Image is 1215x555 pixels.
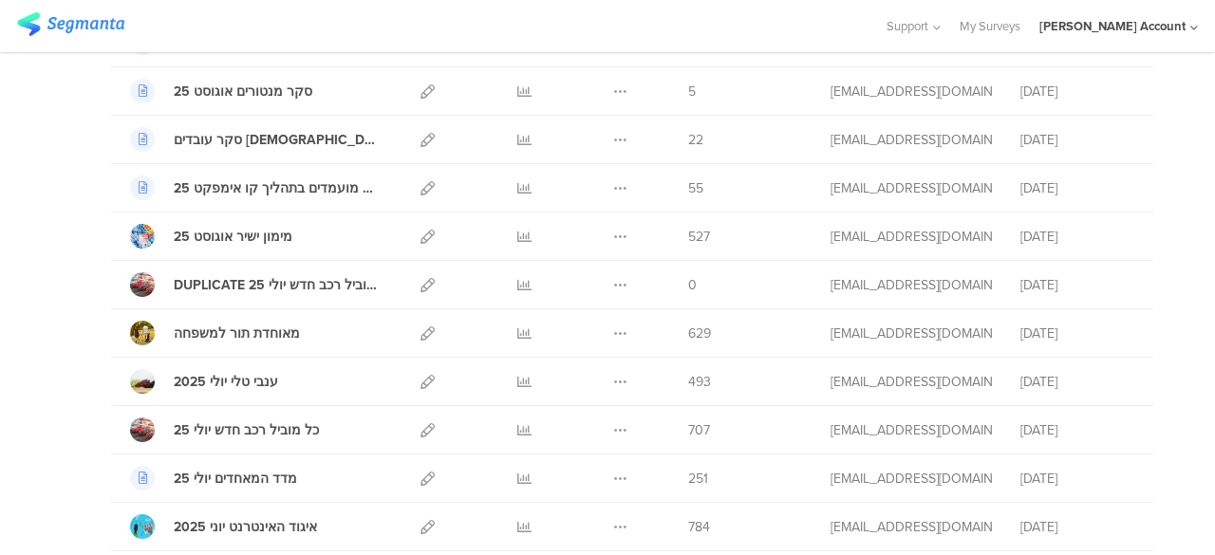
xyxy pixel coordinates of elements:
[831,275,992,295] div: afkar2005@gmail.com
[1020,275,1134,295] div: [DATE]
[688,275,697,295] span: 0
[688,517,710,537] span: 784
[688,227,710,247] span: 527
[17,12,124,36] img: segmanta logo
[174,130,379,150] div: סקר עובדים ערבים שהושמו אוגוסט 25
[174,178,379,198] div: סקר מועמדים בתהליך קו אימפקט 25
[688,324,711,343] span: 629
[831,420,992,440] div: afkar2005@gmail.com
[130,369,278,394] a: ענבי טלי יולי 2025
[1020,517,1134,537] div: [DATE]
[1039,17,1186,35] div: [PERSON_NAME] Account
[688,469,708,489] span: 251
[174,275,379,295] div: DUPLICATE כל מוביל רכב חדש יולי 25
[1020,372,1134,392] div: [DATE]
[1020,469,1134,489] div: [DATE]
[831,324,992,343] div: afkar2005@gmail.com
[831,82,992,102] div: afkar2005@gmail.com
[174,517,317,537] div: איגוד האינטרנט יוני 2025
[1020,324,1134,343] div: [DATE]
[688,372,711,392] span: 493
[130,514,317,539] a: איגוד האינטרנט יוני 2025
[174,420,319,440] div: כל מוביל רכב חדש יולי 25
[174,227,292,247] div: מימון ישיר אוגוסט 25
[688,178,703,198] span: 55
[887,17,928,35] span: Support
[1020,420,1134,440] div: [DATE]
[130,466,297,490] a: מדד המאחדים יולי 25
[831,130,992,150] div: afkar2005@gmail.com
[831,227,992,247] div: afkar2005@gmail.com
[174,372,278,392] div: ענבי טלי יולי 2025
[130,417,319,442] a: כל מוביל רכב חדש יולי 25
[174,324,300,343] div: מאוחדת תור למשפחה
[1020,227,1134,247] div: [DATE]
[831,469,992,489] div: afkar2005@gmail.com
[130,224,292,249] a: מימון ישיר אוגוסט 25
[174,469,297,489] div: מדד המאחדים יולי 25
[130,127,379,152] a: סקר עובדים [DEMOGRAPHIC_DATA] שהושמו אוגוסט 25
[1020,82,1134,102] div: [DATE]
[130,272,379,297] a: DUPLICATE כל מוביל רכב חדש יולי 25
[831,178,992,198] div: afkar2005@gmail.com
[688,130,703,150] span: 22
[831,517,992,537] div: afkar2005@gmail.com
[1020,178,1134,198] div: [DATE]
[688,420,710,440] span: 707
[130,321,300,345] a: מאוחדת תור למשפחה
[688,82,696,102] span: 5
[174,82,312,102] div: סקר מנטורים אוגוסט 25
[130,79,312,103] a: סקר מנטורים אוגוסט 25
[831,372,992,392] div: afkar2005@gmail.com
[1020,130,1134,150] div: [DATE]
[130,176,379,200] a: סקר מועמדים בתהליך קו אימפקט 25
